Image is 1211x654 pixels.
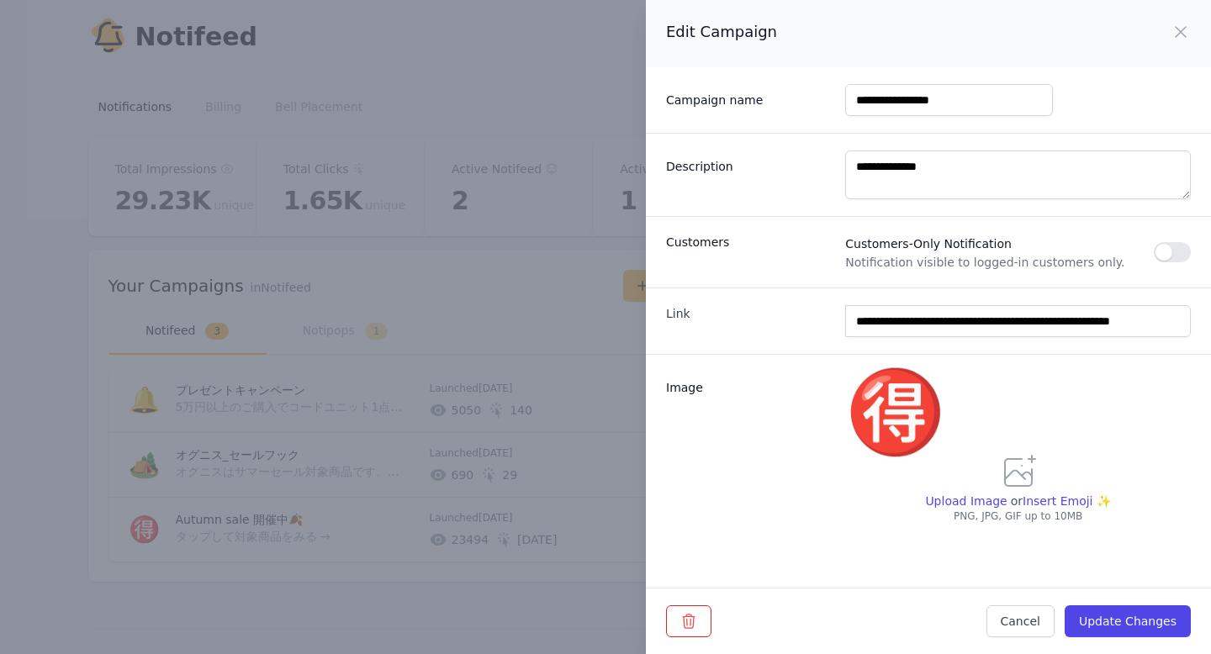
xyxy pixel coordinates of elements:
h2: Edit Campaign [666,20,777,44]
span: Upload Image [925,494,1007,508]
span: We run on Gist [140,546,213,556]
h2: Don't see Notifeed in your header? Let me know and I'll set it up! ✅ [25,112,311,193]
h3: Customers [666,234,832,251]
label: Image [666,372,832,396]
button: New conversation [26,223,310,256]
button: Update Changes [1065,605,1191,637]
span: 🉐 [845,365,946,459]
label: Campaign name [666,85,832,108]
button: Cancel [986,605,1055,637]
h1: Hello! [25,82,311,108]
label: Link [666,305,832,322]
span: New conversation [108,233,202,246]
span: Customers-Only Notification [845,234,1154,254]
p: or [1007,493,1023,509]
p: PNG, JPG, GIF up to 10MB [845,509,1191,523]
span: Notification visible to logged-in customers only. [845,254,1154,271]
span: Insert Emoji ✨ [1023,493,1111,509]
label: Description [666,151,832,175]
